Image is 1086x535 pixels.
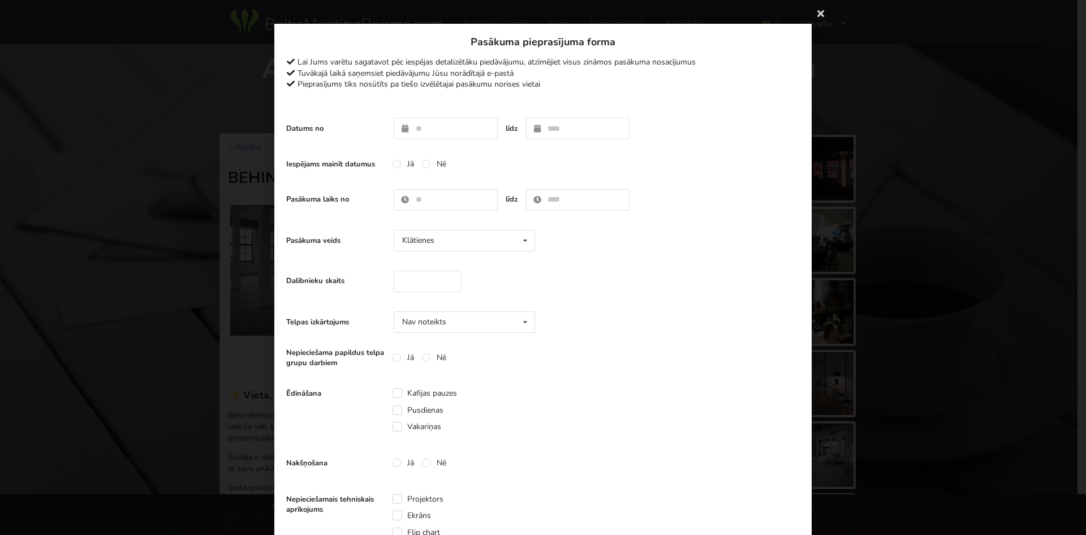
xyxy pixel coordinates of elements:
[286,123,385,134] label: Datums no
[422,353,446,362] label: Nē
[286,458,385,468] label: Nakšņošana
[393,511,431,520] label: Ekrāns
[286,159,385,169] label: Iespējams mainīt datumus
[506,194,518,204] label: līdz
[286,494,385,515] label: Nepieciešamais tehniskais aprīkojums
[393,353,414,362] label: Jā
[402,237,434,245] div: Klātienes
[393,405,443,415] label: Pusdienas
[393,422,441,431] label: Vakariņas
[286,194,385,204] label: Pasākuma laiks no
[286,236,385,246] label: Pasākuma veids
[286,36,800,49] h3: Pasākuma pieprasījuma forma
[402,318,446,326] div: Nav noteikts
[422,458,446,468] label: Nē
[393,159,414,169] label: Jā
[393,388,457,398] label: Kafijas pauzes
[286,57,800,68] div: Lai Jums varētu sagatavot pēc iespējas detalizētāku piedāvājumu, atzīmējiet visus zināmos pasākum...
[286,317,385,327] label: Telpas izkārtojums
[286,348,385,368] label: Nepieciešama papildus telpa grupu darbiem
[422,159,446,169] label: Nē
[286,276,385,286] label: Dalībnieku skaits
[393,458,414,468] label: Jā
[286,388,385,399] label: Ēdināšana
[286,68,800,79] div: Tuvākajā laikā saņemsiet piedāvājumu Jūsu norādītajā e-pastā
[393,494,443,504] label: Projektors
[506,123,518,134] label: līdz
[286,79,800,90] div: Pieprasījums tiks nosūtīts pa tiešo izvēlētajai pasākumu norises vietai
